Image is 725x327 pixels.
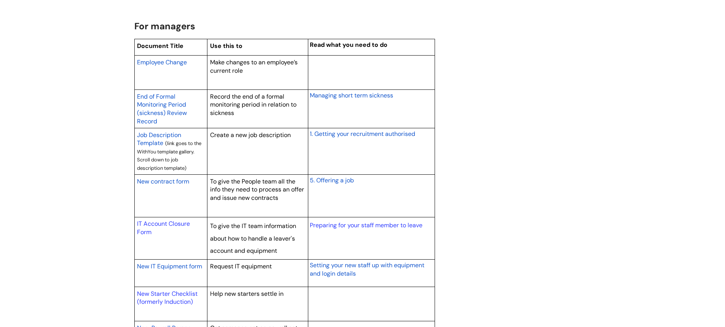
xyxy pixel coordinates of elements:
[310,41,387,49] span: Read what you need to do
[137,131,181,147] span: Job Description Template
[137,262,202,271] a: New IT Equipment form
[137,42,183,50] span: Document Title
[137,220,190,236] a: IT Account Closure Form
[137,290,198,306] a: New Starter Checklist (formerly Induction)
[310,91,393,100] a: Managing short term sickness
[210,58,298,75] span: Make changes to an employee’s current role
[137,93,187,125] span: End of Formal Monitoring Period (sickness) Review Record
[134,20,195,32] span: For managers
[137,262,202,270] span: New IT Equipment form
[210,131,291,139] span: Create a new job description
[310,260,424,278] a: Setting your new staff up with equipment and login details
[137,177,189,186] a: New contract form
[310,221,422,229] a: Preparing for your staff member to leave
[310,176,354,184] span: 5. Offering a job
[210,290,284,298] span: Help new starters settle in
[310,129,415,138] a: 1. Getting your recruitment authorised
[310,261,424,278] span: Setting your new staff up with equipment and login details
[137,177,189,185] span: New contract form
[137,130,181,148] a: Job Description Template
[210,262,272,270] span: Request IT equipment
[137,140,201,171] span: (link goes to the WithYou template gallery. Scroll down to job description template)
[210,222,296,255] span: To give the IT team information about how to handle a leaver's account and equipment
[137,92,187,126] a: End of Formal Monitoring Period (sickness) Review Record
[210,177,304,202] span: To give the People team all the info they need to process an offer and issue new contracts
[310,175,354,185] a: 5. Offering a job
[210,93,296,117] span: Record the end of a formal monitoring period in relation to sickness
[137,57,187,67] a: Employee Change
[310,91,393,99] span: Managing short term sickness
[310,130,415,138] span: 1. Getting your recruitment authorised
[210,42,242,50] span: Use this to
[137,58,187,66] span: Employee Change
